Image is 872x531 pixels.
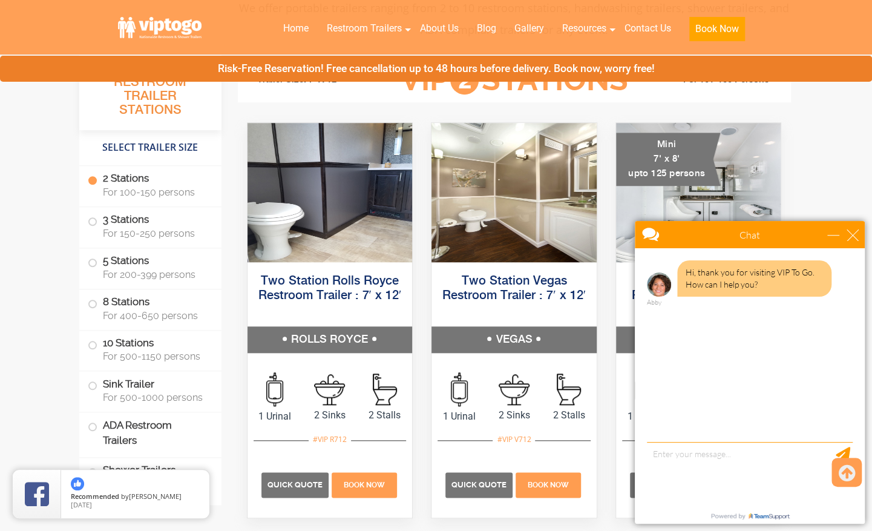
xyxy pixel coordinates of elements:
[261,478,330,490] a: Quick Quote
[628,214,872,531] iframe: Live Chat Box
[616,133,721,186] div: Mini 7' x 8' upto 125 persons
[258,275,401,302] a: Two Station Rolls Royce Restroom Trailer : 7′ x 12′
[248,326,413,353] h5: ROLLS ROYCE
[71,493,200,501] span: by
[431,123,597,262] img: Side view of two station restroom trailer with separate doors for males and females
[79,136,221,159] h4: Select Trailer Size
[71,477,84,490] img: thumbs up icon
[431,409,487,424] span: 1 Urinal
[542,408,597,423] span: 2 Stalls
[616,409,671,424] span: 1 Urinal
[487,408,542,423] span: 2 Sinks
[248,123,413,262] img: Side view of two station restroom trailer with separate doors for males and females
[468,15,505,42] a: Blog
[71,492,119,501] span: Recommended
[616,123,781,262] img: A mini restroom trailer with two separate stations and separate doors for males and females
[616,326,781,353] h5: STYLISH
[615,15,680,42] a: Contact Us
[411,15,468,42] a: About Us
[88,412,213,453] label: ADA Restroom Trailers
[103,269,207,280] span: For 200-399 persons
[451,372,468,406] img: an icon of urinal
[528,481,569,489] span: Book Now
[442,275,586,302] a: Two Station Vegas Restroom Trailer : 7′ x 12′
[499,374,529,405] img: an icon of sink
[553,15,615,42] a: Resources
[248,409,303,424] span: 1 Urinal
[431,326,597,353] h5: VEGAS
[330,478,398,490] a: Book Now
[267,480,323,489] span: Quick Quote
[25,482,49,506] img: Review Rating
[493,432,535,447] div: #VIP V712
[129,492,182,501] span: [PERSON_NAME]
[314,374,345,405] img: an icon of sink
[445,478,514,490] a: Quick Quote
[514,478,583,490] a: Book Now
[88,207,213,245] label: 3 Stations
[266,372,283,406] img: an icon of urinal
[451,480,506,489] span: Quick Quote
[318,15,411,42] a: Restroom Trailers
[71,500,92,509] span: [DATE]
[88,331,213,368] label: 10 Stations
[381,64,646,97] h3: VIP Stations
[103,392,207,403] span: For 500-1000 persons
[103,228,207,239] span: For 150-250 persons
[103,310,207,322] span: For 400-650 persons
[357,408,412,423] span: 2 Stalls
[88,289,213,327] label: 8 Stations
[88,458,213,484] label: Shower Trailers
[103,351,207,362] span: For 500-1150 persons
[689,17,745,41] button: Book Now
[103,186,207,198] span: For 100-150 persons
[88,166,213,203] label: 2 Stations
[79,58,221,130] h3: All Portable Restroom Trailer Stations
[88,248,213,286] label: 5 Stations
[680,15,754,48] a: Book Now
[88,371,213,409] label: Sink Trailer
[309,432,351,447] div: #VIP R712
[373,374,397,405] img: an icon of stall
[505,15,553,42] a: Gallery
[274,15,318,42] a: Home
[557,374,581,405] img: an icon of stall
[344,481,385,489] span: Book Now
[302,408,357,423] span: 2 Sinks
